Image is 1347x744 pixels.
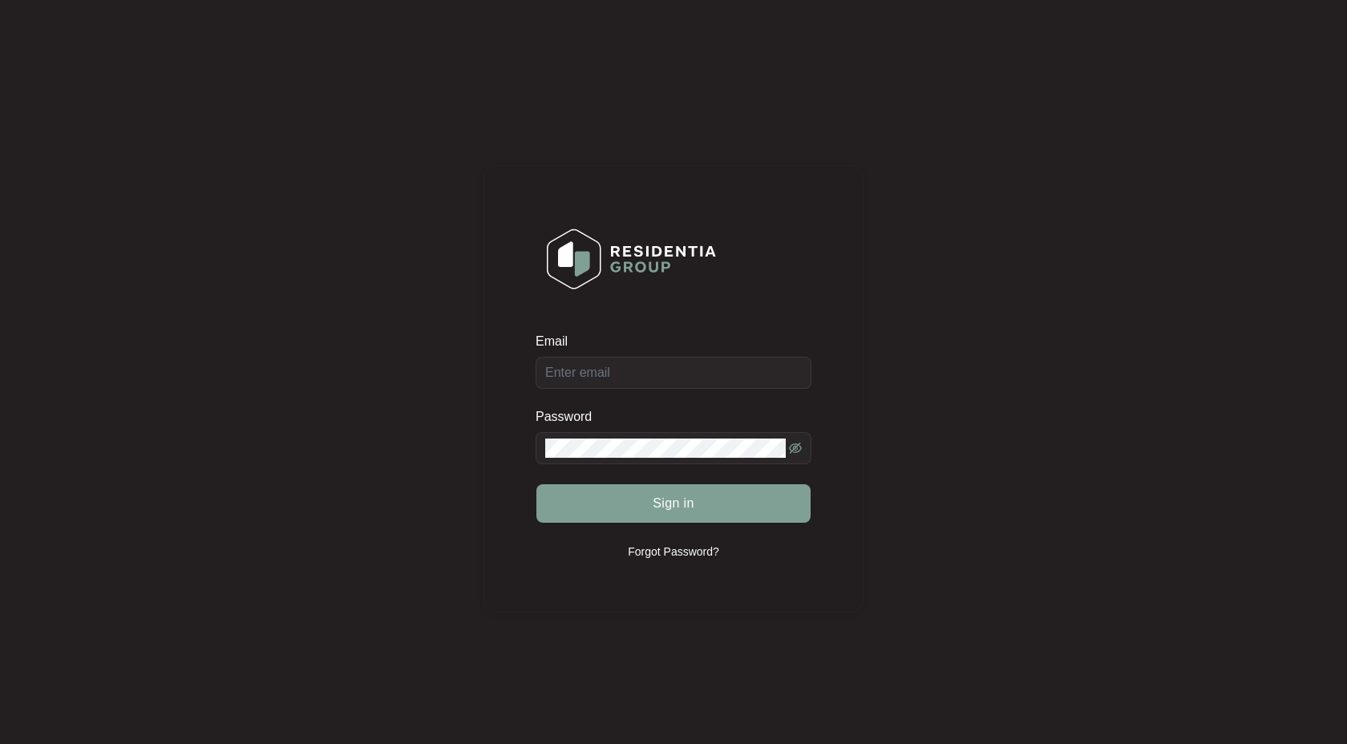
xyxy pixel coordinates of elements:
[789,442,802,455] span: eye-invisible
[536,409,604,425] label: Password
[536,334,579,350] label: Email
[536,218,726,300] img: Login Logo
[536,357,811,389] input: Email
[536,484,811,523] button: Sign in
[545,439,786,458] input: Password
[653,494,694,513] span: Sign in
[628,544,719,560] p: Forgot Password?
